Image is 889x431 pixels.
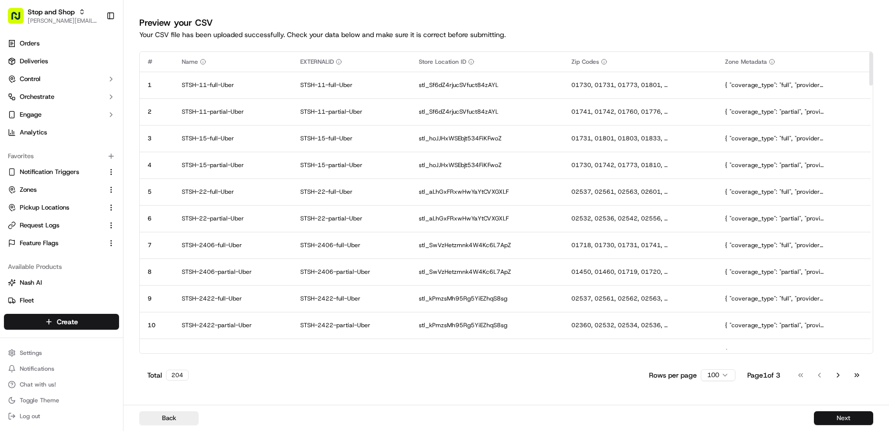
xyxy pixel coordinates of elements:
[571,321,709,329] button: Edit Zip Codes value
[182,58,198,66] span: Name
[300,321,403,329] button: Edit EXTERNALID value
[10,9,30,29] img: Nash
[725,215,824,222] span: { "coverage_type": "partial", "provider": "Uber" }
[4,107,119,123] button: Engage
[20,381,56,388] span: Chat with us!
[419,108,498,116] span: stl_Sf6dZ4rjucSVfuct84zAYL
[20,396,59,404] span: Toggle Theme
[20,168,79,176] span: Notification Triggers
[4,362,119,376] button: Notifications
[419,215,509,222] span: stl_aLhGxFRxwHwYaYtCVXGXLF
[725,321,863,329] button: Edit Zone Metadata value
[8,278,115,287] a: Nash AI
[148,108,166,116] div: 2
[725,108,863,116] button: Edit Zone Metadata value
[300,161,403,169] button: Edit EXTERNALID value
[93,220,159,230] span: API Documentation
[82,153,85,161] span: •
[87,153,108,161] span: [DATE]
[182,295,284,302] button: Edit Name value
[419,321,556,329] button: Edit Store Location ID value
[571,241,709,249] button: Edit Zip Codes value
[300,295,361,302] span: STSH-2422-full-Uber
[725,81,863,89] button: Edit Zone Metadata value
[182,134,284,142] button: Edit Name value
[168,97,180,109] button: Start new chat
[300,295,403,302] button: Edit EXTERNALID value
[153,126,180,138] button: See all
[20,365,54,373] span: Notifications
[31,179,80,187] span: [PERSON_NAME]
[44,94,162,104] div: Start new chat
[148,295,166,302] div: 9
[182,161,284,169] button: Edit Name value
[182,108,284,116] button: Edit Name value
[571,268,709,276] button: Edit Zip Codes value
[300,161,363,169] span: STSH-15-partial-Uber
[571,241,670,249] span: 01718, 01730, 01731, 01741, 01742, 01773, 01801, 01803, 01810, 01821, 01824, 01826, 01830, 01832,...
[28,17,98,25] button: [PERSON_NAME][EMAIL_ADDRESS][DOMAIN_NAME]
[571,215,709,222] button: Edit Zip Codes value
[725,134,824,142] span: { "coverage_type": "full", "provider": "Uber" }
[725,58,767,66] span: Zone Metadata
[419,108,556,116] button: Edit Store Location ID value
[571,161,670,169] span: 01730, 01742, 01773, 01810, 01821, 01834, 01835, 01840, 01841, 01843, 01845, 01862, 01876, 01921,...
[10,128,66,136] div: Past conversations
[8,221,103,230] a: Request Logs
[725,188,863,196] button: Edit Zone Metadata value
[182,108,244,116] span: STSH-11-partial-Uber
[182,321,252,329] span: STSH-2422-partial-Uber
[182,348,242,356] span: STSH-2583-full-Uber
[419,215,556,222] button: Edit Store Location ID value
[725,161,824,169] span: { "coverage_type": "partial", "provider": "Uber" }
[300,81,353,89] span: STSH-11-full-Uber
[300,81,403,89] button: Edit EXTERNALID value
[725,295,824,302] span: { "coverage_type": "full", "provider": "Uber" }
[182,215,244,222] span: STSH-22-partial-Uber
[419,295,507,302] span: stl_kPmzsMh95Rg5YiEZhqS8sg
[4,346,119,360] button: Settings
[148,188,166,196] div: 5
[725,241,863,249] button: Edit Zone Metadata value
[725,268,824,276] span: { "coverage_type": "partial", "provider": "Uber" }
[419,241,556,249] button: Edit Store Location ID value
[571,268,670,276] span: 01450, 01460, 01719, 01720, 01754, 01776, 01778, 01827, 01913, 01930, 01938, 01944, 01950, 01951,...
[419,81,498,89] span: stl_Sf6dZ4rjucSVfuct84zAYL
[20,239,58,248] span: Feature Flags
[419,58,466,66] span: Store Location ID
[4,53,119,69] a: Deliveries
[182,161,244,169] span: STSH-15-partial-Uber
[300,348,403,356] button: Edit EXTERNALID value
[8,185,103,194] a: Zones
[571,295,670,302] span: 02537, 02561, 02562, 02563, 02601, 02630, 02631, 02632, 02633, 02635, 02637, 02638, 02639, 02641,...
[20,110,41,119] span: Engage
[44,104,136,112] div: We're available if you need us!
[571,188,709,196] button: Edit Zip Codes value
[139,30,873,40] p: Your CSV file has been uploaded successfully. Check your data below and make sure it is correct b...
[4,71,119,87] button: Control
[300,134,403,142] button: Edit EXTERNALID value
[20,128,47,137] span: Analytics
[4,393,119,407] button: Toggle Theme
[300,108,403,116] button: Edit EXTERNALID value
[26,63,178,74] input: Got a question? Start typing here...
[8,203,103,212] a: Pickup Locations
[419,188,509,196] span: stl_aLhGxFRxwHwYaYtCVXGXLF
[419,161,556,169] button: Edit Store Location ID value
[8,296,115,305] a: Fleet
[419,188,556,196] button: Edit Store Location ID value
[300,241,403,249] button: Edit EXTERNALID value
[571,108,670,116] span: 01741, 01742, 01760, 01776, 01778, 01810, 01845, 01862, 01876, 01921, 01929, 01930, 01938, 01969,...
[419,348,510,356] span: stl_BNGuApBjpUDN6G2dqwbVsQ
[182,321,284,329] button: Edit Name value
[571,134,670,142] span: 01731, 01801, 01803, 01833, 01864, 01867, 01880, 01887, 01890, 01901, 01902, 01904, 01905, 01906,...
[725,348,863,356] button: Edit Zone Metadata value
[300,188,353,196] span: STSH-22-full-Uber
[571,81,670,89] span: 01730, 01731, 01773, 01801, 01803, 01821, 01864, 01867, 01880, 01887, 01890, 01901, 01902, 01904,...
[10,39,180,55] p: Welcome 👋
[300,108,363,116] span: STSH-11-partial-Uber
[147,370,189,381] div: Total
[20,349,42,357] span: Settings
[80,216,162,234] a: 💻API Documentation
